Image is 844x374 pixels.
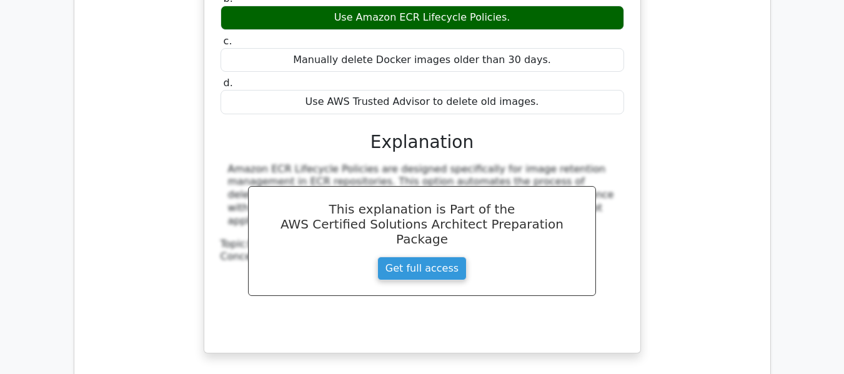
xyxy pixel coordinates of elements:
[224,35,232,47] span: c.
[224,77,233,89] span: d.
[377,257,467,280] a: Get full access
[221,6,624,30] div: Use Amazon ECR Lifecycle Policies.
[221,48,624,72] div: Manually delete Docker images older than 30 days.
[221,250,624,263] div: Concept:
[221,238,624,251] div: Topic:
[228,132,617,153] h3: Explanation
[228,163,617,228] div: Amazon ECR Lifecycle Policies are designed specifically for image retention management in ECR rep...
[221,90,624,114] div: Use AWS Trusted Advisor to delete old images.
